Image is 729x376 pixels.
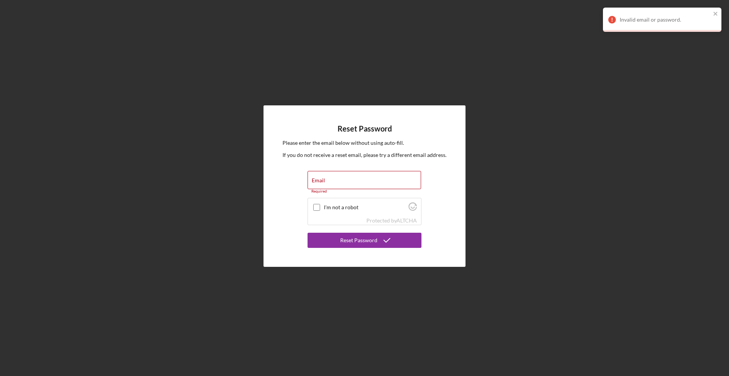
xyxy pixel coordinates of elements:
[338,124,392,133] h4: Reset Password
[308,189,421,194] div: Required
[282,151,447,159] p: If you do not receive a reset email, please try a different email address.
[312,177,325,183] label: Email
[396,217,417,224] a: Visit Altcha.org
[324,204,406,210] label: I'm not a robot
[282,139,447,147] p: Please enter the email below without using auto-fill.
[308,233,421,248] button: Reset Password
[713,11,718,18] button: close
[340,233,377,248] div: Reset Password
[620,17,711,23] div: Invalid email or password.
[366,218,417,224] div: Protected by
[409,205,417,212] a: Visit Altcha.org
